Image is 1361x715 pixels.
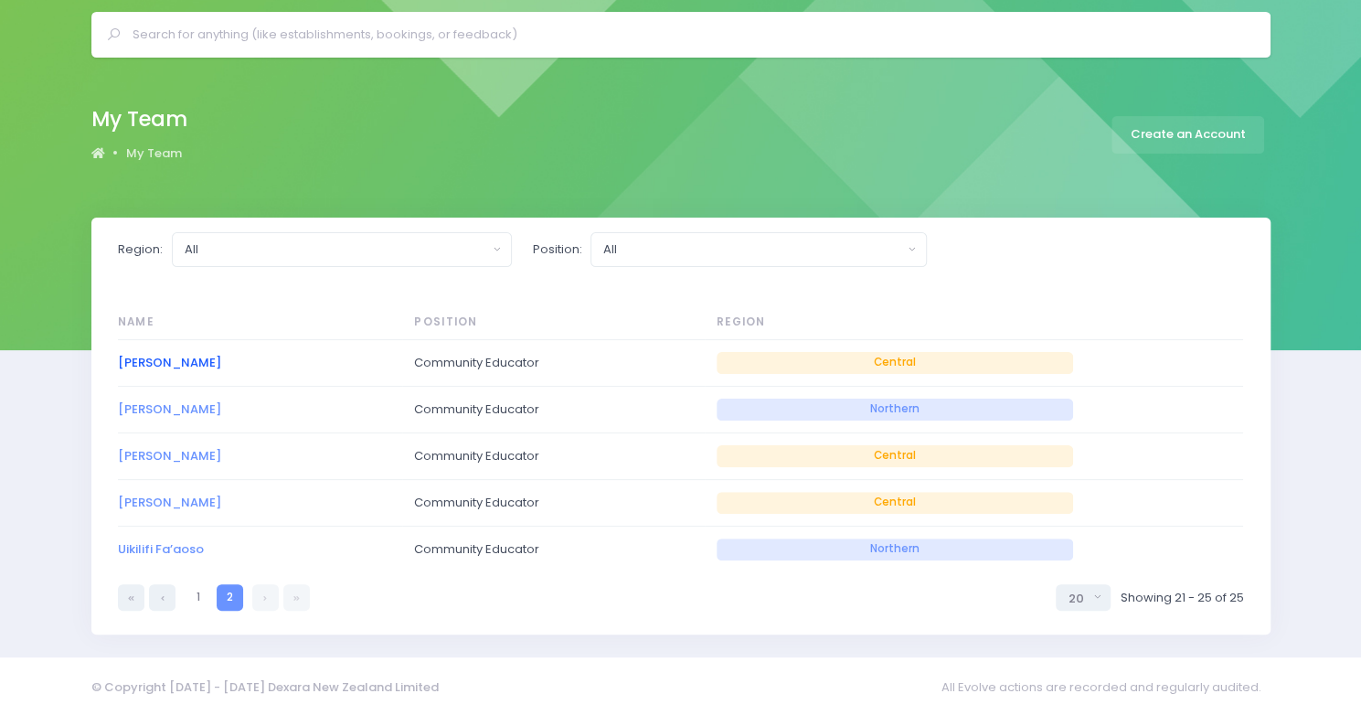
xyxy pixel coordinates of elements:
a: [PERSON_NAME] [118,400,221,418]
span: Central [717,492,1073,514]
span: Central [717,445,1073,467]
div: All [603,240,902,259]
span: Showing 21 - 25 of 25 [1120,589,1243,607]
td: Community Educator [402,387,705,433]
span: Northern [717,399,1073,421]
a: [PERSON_NAME] [118,354,221,371]
td: Central [705,340,1243,387]
a: [PERSON_NAME] [118,494,221,511]
label: Position: [533,240,582,259]
a: My Team [126,144,182,163]
input: Search for anything (like establishments, bookings, or feedback) [133,21,1245,48]
td: Central [705,433,1243,480]
a: 2 [217,584,243,611]
td: Uikilifi [118,527,403,572]
button: Select page size [1056,584,1111,611]
td: Sarah [118,340,403,387]
label: Region: [118,240,163,259]
td: Central [705,480,1243,527]
span: Community Educator [414,494,597,512]
span: © Copyright [DATE] - [DATE] Dexara New Zealand Limited [91,678,439,696]
td: Susan [118,433,403,480]
span: Position [414,315,597,331]
td: Community Educator [402,340,705,387]
span: Name [118,315,301,331]
span: Community Educator [414,447,597,465]
span: Region [717,315,1073,331]
td: Northern [705,387,1243,433]
span: All Evolve actions are recorded and regularly audited. [941,669,1271,705]
td: Community Educator [402,433,705,480]
td: Suzanne [118,480,403,527]
button: All [172,232,512,267]
div: 20 [1068,590,1088,608]
a: Previous [149,584,175,611]
a: First [118,584,144,611]
a: Uikilifi Fa’aoso [118,540,204,558]
span: Community Educator [414,354,597,372]
a: 1 [185,584,211,611]
td: Sue [118,387,403,433]
a: [PERSON_NAME] [118,447,221,464]
a: Create an Account [1111,116,1264,154]
td: Northern [705,527,1243,572]
span: Central [717,352,1073,374]
span: Community Educator [414,540,597,559]
a: Last [283,584,310,611]
h2: My Team [91,107,187,132]
a: Next [252,584,279,611]
td: Community Educator [402,480,705,527]
span: Northern [717,539,1073,560]
button: All [590,232,926,267]
td: Community Educator [402,527,705,572]
div: All [185,240,488,259]
span: Community Educator [414,400,597,419]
